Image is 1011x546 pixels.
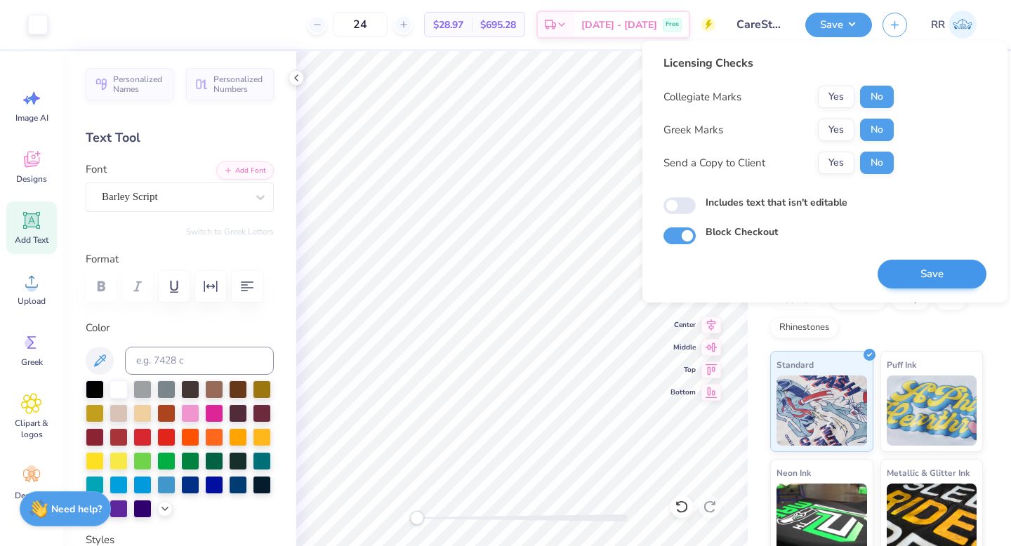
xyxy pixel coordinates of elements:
[86,320,274,336] label: Color
[818,119,854,141] button: Yes
[86,161,107,178] label: Font
[931,17,945,33] span: RR
[706,225,778,239] label: Block Checkout
[670,387,696,398] span: Bottom
[860,86,894,108] button: No
[887,357,916,372] span: Puff Ink
[777,465,811,480] span: Neon Ink
[186,68,274,100] button: Personalized Numbers
[777,357,814,372] span: Standard
[21,357,43,368] span: Greek
[663,89,741,105] div: Collegiate Marks
[777,375,867,446] img: Standard
[18,295,46,307] span: Upload
[818,86,854,108] button: Yes
[670,319,696,331] span: Center
[15,112,48,124] span: Image AI
[480,18,516,32] span: $695.28
[581,18,657,32] span: [DATE] - [DATE]
[86,251,274,267] label: Format
[818,152,854,174] button: Yes
[770,317,838,338] div: Rhinestones
[216,161,274,180] button: Add Font
[8,418,55,440] span: Clipart & logos
[213,74,265,94] span: Personalized Numbers
[878,260,986,288] button: Save
[887,465,970,480] span: Metallic & Glitter Ink
[860,152,894,174] button: No
[949,11,977,39] img: Rigil Kent Ricardo
[333,12,388,37] input: – –
[706,195,847,210] label: Includes text that isn't editable
[125,347,274,375] input: e.g. 7428 c
[663,155,765,171] div: Send a Copy to Client
[86,68,173,100] button: Personalized Names
[186,226,274,237] button: Switch to Greek Letters
[663,122,723,138] div: Greek Marks
[887,375,977,446] img: Puff Ink
[113,74,165,94] span: Personalized Names
[410,511,424,525] div: Accessibility label
[666,20,679,29] span: Free
[663,55,894,72] div: Licensing Checks
[805,13,872,37] button: Save
[51,502,102,516] strong: Need help?
[670,364,696,375] span: Top
[925,11,983,39] a: RR
[16,173,47,185] span: Designs
[670,342,696,353] span: Middle
[15,490,48,501] span: Decorate
[860,119,894,141] button: No
[15,234,48,246] span: Add Text
[433,18,463,32] span: $28.97
[86,128,274,147] div: Text Tool
[726,11,795,39] input: Untitled Design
